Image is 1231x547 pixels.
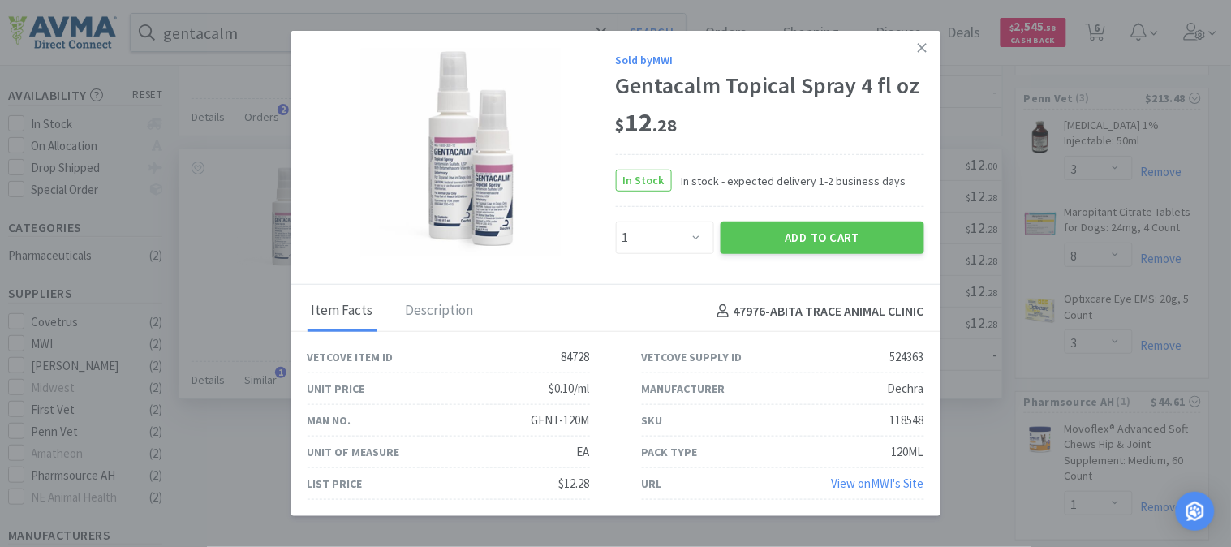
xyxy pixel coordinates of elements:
div: Item Facts [308,291,377,332]
div: Vetcove Supply ID [642,348,742,366]
img: 5a167ef50bfd49ce8617ae436e4be1fc_524363.png [360,47,563,258]
div: Unit of Measure [308,443,400,461]
div: Gentacalm Topical Spray 4 fl oz [616,72,924,100]
a: View onMWI's Site [832,476,924,491]
span: In Stock [617,170,671,191]
h4: 47976 - ABITA TRACE ANIMAL CLINIC [711,301,924,322]
span: 12 [616,106,678,139]
div: 84728 [562,347,590,367]
div: 524363 [890,347,924,367]
button: Add to Cart [721,222,924,254]
div: URL [642,475,662,493]
div: Dechra [888,379,924,398]
div: SKU [642,411,663,429]
div: Pack Type [642,443,698,461]
div: Open Intercom Messenger [1176,492,1215,531]
div: Description [402,291,478,332]
div: $12.28 [559,474,590,493]
div: Vetcove Item ID [308,348,394,366]
div: $0.10/ml [549,379,590,398]
span: . 28 [653,114,678,136]
div: Man No. [308,411,351,429]
div: Unit Price [308,380,365,398]
span: $ [616,114,626,136]
div: Manufacturer [642,380,725,398]
span: In stock - expected delivery 1-2 business days [672,171,906,189]
div: 120ML [892,442,924,462]
div: EA [577,442,590,462]
div: List Price [308,475,363,493]
div: Sold by MWI [616,51,924,69]
div: 118548 [890,411,924,430]
div: GENT-120M [532,411,590,430]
